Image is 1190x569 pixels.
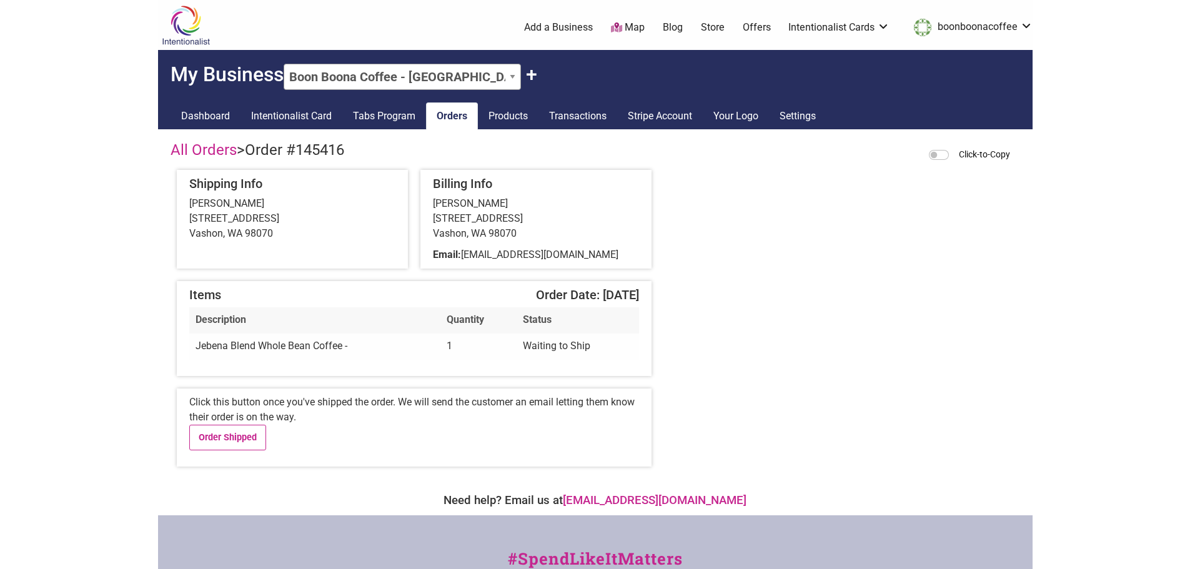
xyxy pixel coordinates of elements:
a: Map [611,21,645,35]
a: Intentionalist Cards [788,21,890,34]
td: 1 [440,334,517,360]
th: Description [189,307,440,334]
a: boonboonacoffee [908,16,1033,39]
td: Jebena Blend Whole Bean Coffee - [189,334,440,360]
img: Intentionalist [156,5,216,46]
span: Order #145416 [245,141,344,159]
div: [PERSON_NAME] [STREET_ADDRESS] Vashon, WA 98070 [433,196,639,241]
div: Click this button once you've shipped the order. We will send the customer an email letting them ... [177,388,652,467]
a: Your Logo [703,102,769,130]
a: All Orders [171,141,237,159]
h2: My Business [158,50,1033,90]
a: [EMAIL_ADDRESS][DOMAIN_NAME] [563,493,746,507]
h5: Shipping Info [189,176,395,191]
a: Intentionalist Card [240,102,342,130]
a: Dashboard [171,102,240,130]
button: Claim Another [526,62,537,86]
span: Order Date: [DATE] [536,287,639,302]
h5: Billing Info [433,176,639,191]
div: When activated, clicking on any blue dashed outlined area will copy the contents to your clipboard. [941,147,1020,162]
th: Quantity [440,307,517,334]
span: [EMAIL_ADDRESS][DOMAIN_NAME] [461,249,618,260]
b: Email: [433,249,461,260]
a: Offers [743,21,771,34]
div: [PERSON_NAME] [STREET_ADDRESS] Vashon, WA 98070 [189,196,395,241]
th: Status [517,307,639,334]
a: Orders [426,102,478,130]
a: Transactions [538,102,617,130]
label: Click-to-Copy [959,147,1010,162]
a: Store [701,21,725,34]
a: Blog [663,21,683,34]
a: Products [478,102,538,130]
a: Order Shipped [189,425,267,450]
span: Items [189,287,221,302]
td: Waiting to Ship [517,334,639,360]
a: Tabs Program [342,102,426,130]
div: Need help? Email us at [164,492,1026,509]
a: Settings [769,102,826,130]
a: Add a Business [524,21,593,34]
a: Stripe Account [617,102,703,130]
h4: > [171,141,344,159]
